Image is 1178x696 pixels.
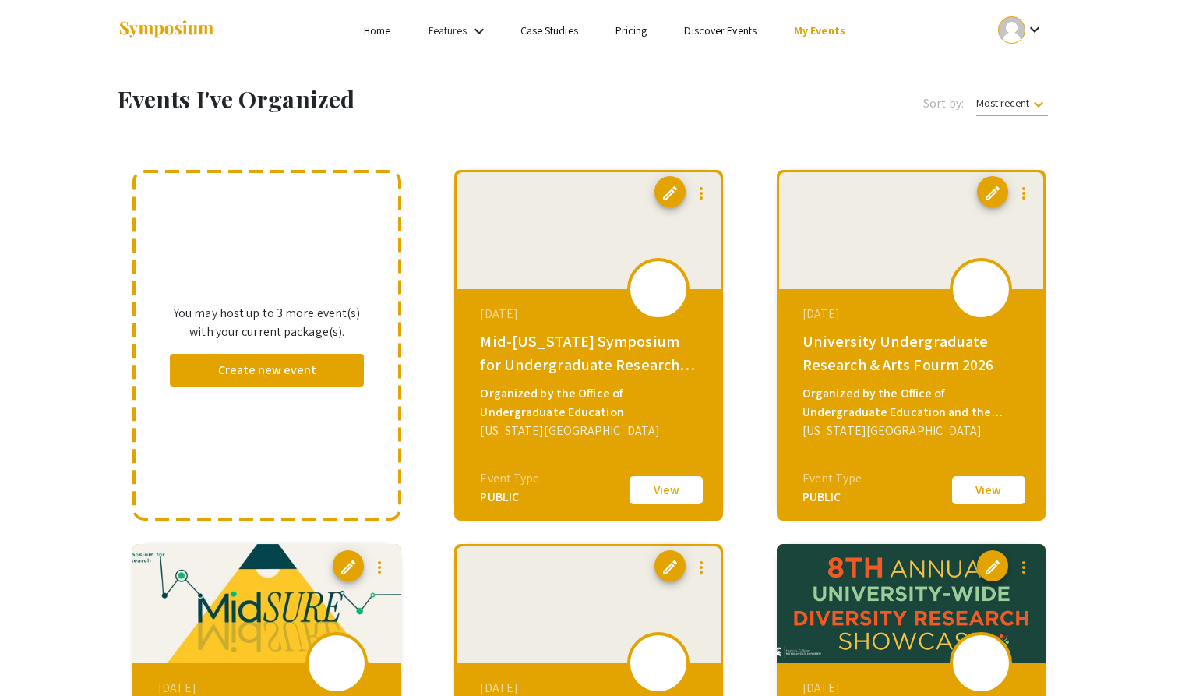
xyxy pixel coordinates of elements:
div: Organized by the Office of Undergraduate Education and the [GEOGRAPHIC_DATA] [802,384,1024,422]
span: Sort by: [923,94,964,113]
button: edit [333,550,364,581]
button: Create new event [170,354,364,387]
mat-icon: more_vert [370,558,389,577]
a: Features [429,23,467,37]
button: Most recent [964,89,1060,117]
span: edit [983,184,1002,203]
mat-icon: Expand account dropdown [1025,20,1044,39]
mat-icon: more_vert [692,558,711,577]
span: Most recent [976,96,1048,116]
img: drs2025_eventCoverPhoto_fcc547__thumb.png [777,544,1046,663]
div: PUBLIC [802,488,862,507]
div: [DATE] [480,305,701,323]
p: You may host up to 3 more event(s) with your current package(s). [170,304,364,341]
h1: Events I've Organized [118,85,658,113]
img: mid-sure2025_eventCoverPhoto_86d1f7__thumb.jpg [132,544,401,663]
div: University Undergraduate Research & Arts Fourm 2026 [802,330,1024,376]
div: Event Type [480,469,539,488]
button: View [627,474,705,507]
mat-icon: more_vert [692,184,711,203]
span: edit [339,558,358,577]
iframe: Chat [12,626,66,684]
button: View [950,474,1028,507]
mat-icon: keyboard_arrow_down [1029,95,1048,114]
button: Expand account dropdown [982,12,1060,48]
div: [US_STATE][GEOGRAPHIC_DATA] [480,422,701,440]
button: edit [977,550,1008,581]
a: My Events [794,23,845,37]
span: edit [983,558,1002,577]
span: edit [661,558,679,577]
a: Discover Events [684,23,757,37]
div: [US_STATE][GEOGRAPHIC_DATA] [802,422,1024,440]
span: edit [661,184,679,203]
div: Event Type [802,469,862,488]
a: Case Studies [520,23,578,37]
button: edit [654,176,686,207]
mat-icon: Expand Features list [470,22,488,41]
div: [DATE] [802,305,1024,323]
a: Home [364,23,390,37]
mat-icon: more_vert [1014,558,1033,577]
button: edit [654,550,686,581]
div: Mid-[US_STATE] Symposium for Undergraduate Research Experiences 2026 [480,330,701,376]
mat-icon: more_vert [1014,184,1033,203]
button: edit [977,176,1008,207]
img: Symposium by ForagerOne [118,19,215,41]
div: Organized by the Office of Undergraduate Education [480,384,701,422]
div: PUBLIC [480,488,539,507]
a: Pricing [615,23,647,37]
